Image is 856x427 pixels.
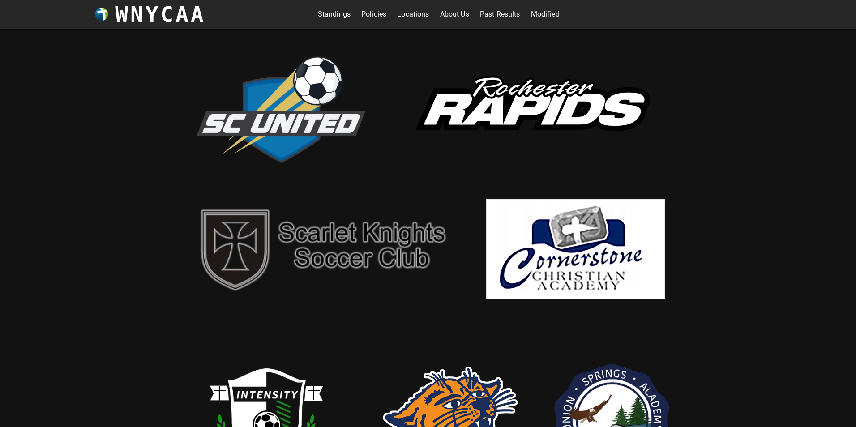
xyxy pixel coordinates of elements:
img: cornerstone.png [486,199,665,299]
img: rapids.svg [397,58,665,158]
a: Modified [531,7,560,21]
a: About Us [440,7,469,21]
img: scUnited.png [191,47,370,169]
h3: WNYCAA [115,2,205,27]
a: Locations [397,7,429,21]
img: wnycaaBall.png [95,8,108,21]
a: Policies [361,7,386,21]
a: Past Results [480,7,520,21]
img: sk.png [191,201,459,297]
a: Standings [318,7,351,21]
